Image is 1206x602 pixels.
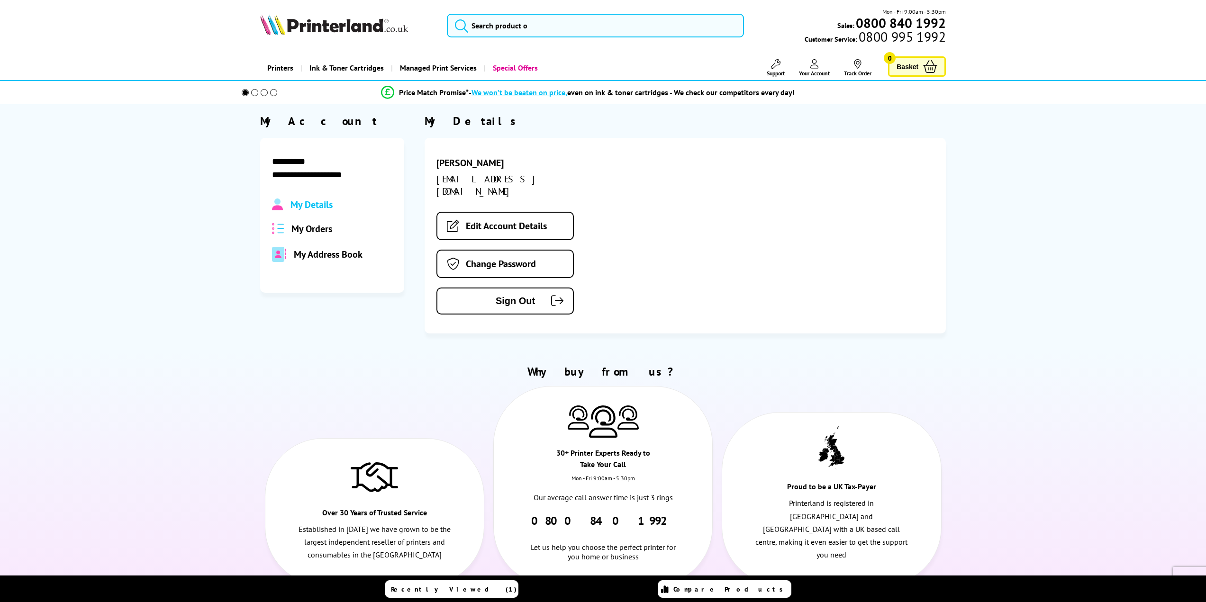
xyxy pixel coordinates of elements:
[300,56,391,80] a: Ink & Toner Cartridges
[447,14,744,37] input: Search product o
[385,580,518,598] a: Recently Viewed (1)
[617,405,639,430] img: Printer Experts
[856,14,946,32] b: 0800 840 1992
[452,296,535,306] span: Sign Out
[857,32,946,41] span: 0800 995 1992
[260,14,408,35] img: Printerland Logo
[767,70,785,77] span: Support
[291,223,332,235] span: My Orders
[658,580,791,598] a: Compare Products
[531,513,675,528] a: 0800 840 1992
[436,212,574,240] a: Edit Account Details
[854,18,946,27] a: 0800 840 1992
[290,198,333,211] span: My Details
[272,247,286,262] img: address-book-duotone-solid.svg
[755,497,908,561] p: Printerland is registered in [GEOGRAPHIC_DATA] and [GEOGRAPHIC_DATA] with a UK based call centre,...
[469,88,795,97] div: - even on ink & toner cartridges - We check our competitors every day!
[351,458,398,495] img: Trusted Service
[526,491,680,504] p: Our average call answer time is just 3 rings
[298,523,451,562] p: Established in [DATE] we have grown to be the largest independent reseller of printers and consum...
[399,88,469,97] span: Price Match Promise*
[472,88,567,97] span: We won’t be beaten on price,
[425,114,946,128] div: My Details
[272,223,284,234] img: all-order.svg
[777,481,887,497] div: Proud to be a UK Tax-Payer
[391,585,517,593] span: Recently Viewed (1)
[436,250,574,278] a: Change Password
[436,173,600,198] div: [EMAIL_ADDRESS][DOMAIN_NAME]
[799,59,830,77] a: Your Account
[294,248,363,261] span: My Address Book
[767,59,785,77] a: Support
[882,7,946,16] span: Mon - Fri 9:00am - 5:30pm
[837,21,854,30] span: Sales:
[526,528,680,561] div: Let us help you choose the perfect printer for you home or business
[320,507,429,523] div: Over 30 Years of Trusted Service
[436,157,600,169] div: [PERSON_NAME]
[805,32,946,44] span: Customer Service:
[568,405,589,430] img: Printer Experts
[494,475,712,491] div: Mon - Fri 9:00am - 5.30pm
[484,56,545,80] a: Special Offers
[260,364,946,379] h2: Why buy from us?
[897,60,918,73] span: Basket
[260,56,300,80] a: Printers
[844,59,871,77] a: Track Order
[391,56,484,80] a: Managed Print Services
[818,426,844,469] img: UK tax payer
[272,198,283,211] img: Profile.svg
[888,56,946,77] a: Basket 0
[260,14,435,37] a: Printerland Logo
[799,70,830,77] span: Your Account
[548,447,658,475] div: 30+ Printer Experts Ready to Take Your Call
[309,56,384,80] span: Ink & Toner Cartridges
[673,585,788,593] span: Compare Products
[884,52,896,64] span: 0
[260,114,404,128] div: My Account
[229,84,948,101] li: modal_Promise
[436,288,574,314] button: Sign Out
[589,405,617,438] img: Printer Experts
